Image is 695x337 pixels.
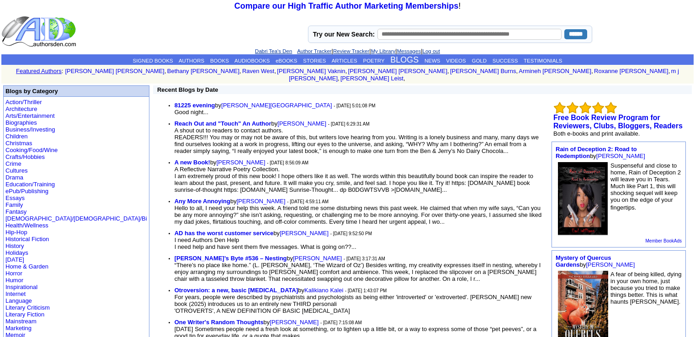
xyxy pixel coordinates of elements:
a: [PERSON_NAME] [PERSON_NAME] [348,68,447,74]
a: VIDEOS [446,58,466,63]
a: Hip-Hop [5,229,27,236]
a: [PERSON_NAME][GEOGRAPHIC_DATA] [221,102,332,109]
a: Home & Garden [5,263,48,270]
a: [PERSON_NAME] [237,198,286,205]
a: eBOOKS [276,58,297,63]
a: [PERSON_NAME] [217,159,265,166]
a: Cooking/Food/Wine [5,147,58,153]
a: Raven West [242,68,275,74]
font: by A shout out to readers to contact authors. READERS!!! You may or may not be aware of this, but... [175,120,539,154]
a: My Library [371,48,396,54]
a: Armineh [PERSON_NAME] [519,68,591,74]
font: | | | | [255,47,440,54]
a: Arts/Entertainment [5,112,55,119]
a: BOOKS [210,58,229,63]
a: Children [5,133,27,140]
font: - [DATE] 6:29:31 AM [328,121,370,126]
a: Action/Thriller [5,99,42,105]
img: bigemptystars.png [605,102,617,114]
font: - [DATE] 9:52:50 PM [330,231,372,236]
a: [PERSON_NAME] Vaknin [277,68,345,74]
a: Christmas [5,140,32,147]
font: by “There’s no place like home.” (L. [PERSON_NAME], ‘The Wizard of Oz’) Besides writing, my creat... [175,255,541,282]
a: Log out [423,48,440,54]
font: i [593,69,594,74]
a: TESTIMONIALS [524,58,562,63]
a: Biographies [5,119,37,126]
a: [PERSON_NAME] [586,261,635,268]
a: Marketing [5,325,32,332]
img: bigemptystars.png [554,102,566,114]
font: by [556,146,645,159]
font: - [DATE] 5:01:08 PM [334,103,376,108]
img: bigemptystars.png [579,102,591,114]
a: Inspirational [5,284,37,290]
a: Author Tracker [297,48,331,54]
b: Recent Blogs by Date [157,86,218,93]
b: Reach Out and "Touch" An Author [175,120,271,127]
font: i [340,76,340,81]
b: AD has the worst customer service [175,230,274,237]
a: AUDIOBOOKS [234,58,270,63]
font: i [241,69,242,74]
font: - [DATE] 8:56:09 AM [267,160,308,165]
a: Member BookAds [646,238,682,243]
a: POETRY [363,58,384,63]
a: Health/Wellness [5,222,48,229]
a: Education/Training [5,181,55,188]
font: by I need Authors Den Help I need help and have sent them five messages. What is going on??... [175,230,372,250]
a: History [5,242,24,249]
a: SIGNED BOOKS [133,58,173,63]
a: Featured Authors [16,68,62,74]
font: by Hello to all, I need your help this week. A friend told me some disturbing news this past week... [175,198,542,225]
a: [DATE] [5,256,24,263]
a: [PERSON_NAME] Burns [450,68,516,74]
a: Mystery of Quercus Gardens [556,254,611,268]
a: Fantasy [5,208,27,215]
a: Free Book Review Program for Reviewers, Clubs, Bloggers, Readers [553,114,683,130]
a: Crafts/Hobbies [5,153,45,160]
img: bigemptystars.png [567,102,578,114]
font: - [DATE] 1:43:07 PM [345,288,387,293]
a: One Writer's Random Thoughts [175,319,264,326]
a: ePub/Publishing [5,188,48,195]
font: i [670,69,671,74]
font: i [449,69,450,74]
a: Family [5,201,23,208]
a: NEWS [424,58,440,63]
a: Crime [5,160,21,167]
a: [PERSON_NAME] [270,319,318,326]
a: Compare our High Traffic Author Marketing Memberships [234,1,458,11]
font: - [DATE] 3:17:31 AM [344,256,385,261]
a: Architecture [5,105,37,112]
a: Rain of Deception 2: Road to Redemption [556,146,637,159]
a: [PERSON_NAME] Leist [340,75,403,82]
a: Historical Fiction [5,236,49,242]
font: - [DATE] 4:59:11 AM [287,199,329,204]
a: Bethany [PERSON_NAME] [167,68,239,74]
a: GOLD [472,58,487,63]
a: Humor [5,277,23,284]
b: 81225 evening [175,102,215,109]
font: i [276,69,277,74]
a: Any More Annoying [175,198,230,205]
font: by Good night... [175,102,376,116]
a: Review Tracker [333,48,369,54]
a: Otroversion: a new, basic [MEDICAL_DATA] [175,287,298,294]
a: Essays [5,195,25,201]
a: A new Book! [175,159,210,166]
a: Dabri Tea's Den [255,48,292,54]
a: STORIES [303,58,326,63]
a: [PERSON_NAME] [280,230,329,237]
a: SUCCESS [493,58,518,63]
font: ! [234,1,461,11]
font: i [347,69,348,74]
a: Language [5,297,32,304]
a: BLOGS [390,55,419,64]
